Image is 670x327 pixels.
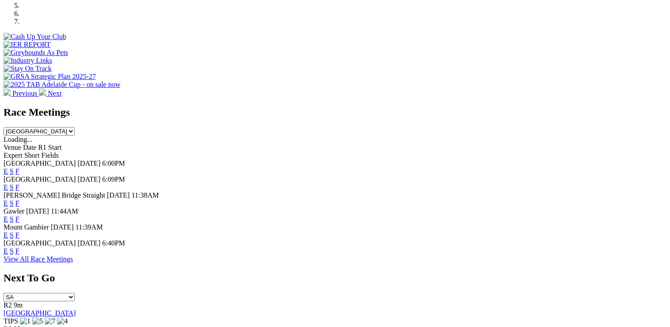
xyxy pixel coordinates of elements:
a: View All Race Meetings [4,255,73,263]
img: Greyhounds As Pets [4,49,68,57]
a: E [4,231,8,239]
a: S [10,183,14,191]
img: 4 [57,317,68,325]
h2: Next To Go [4,272,666,284]
a: [GEOGRAPHIC_DATA] [4,309,76,317]
span: R2 [4,301,12,309]
a: F [15,247,19,255]
span: 11:38AM [132,191,159,199]
a: E [4,183,8,191]
span: Previous [12,90,37,97]
a: E [4,199,8,207]
span: [GEOGRAPHIC_DATA] [4,239,76,247]
a: S [10,215,14,223]
span: [PERSON_NAME] Bridge Straight [4,191,105,199]
span: [DATE] [51,223,74,231]
img: Stay On Track [4,65,51,73]
a: F [15,167,19,175]
a: F [15,183,19,191]
a: E [4,215,8,223]
span: Mount Gambier [4,223,49,231]
a: F [15,199,19,207]
img: IER REPORT [4,41,50,49]
a: Next [39,90,62,97]
a: F [15,215,19,223]
span: R1 Start [38,144,62,151]
span: Next [48,90,62,97]
span: [GEOGRAPHIC_DATA] [4,160,76,167]
span: Gawler [4,207,24,215]
span: 9m [14,301,23,309]
h2: Race Meetings [4,106,666,118]
span: Loading... [4,136,32,143]
a: F [15,231,19,239]
a: E [4,167,8,175]
img: 7 [45,317,55,325]
span: [DATE] [26,207,49,215]
a: S [10,199,14,207]
a: S [10,231,14,239]
span: Date [23,144,36,151]
img: chevron-left-pager-white.svg [4,89,11,96]
span: [GEOGRAPHIC_DATA] [4,175,76,183]
img: chevron-right-pager-white.svg [39,89,46,96]
span: 6:40PM [102,239,125,247]
a: S [10,167,14,175]
a: Previous [4,90,39,97]
span: 6:00PM [102,160,125,167]
img: 2025 TAB Adelaide Cup - on sale now [4,81,120,89]
span: Short [24,152,40,159]
a: E [4,247,8,255]
span: [DATE] [77,175,101,183]
img: Cash Up Your Club [4,33,66,41]
span: TIPS [4,317,18,325]
span: [DATE] [77,160,101,167]
img: GRSA Strategic Plan 2025-27 [4,73,96,81]
span: 6:09PM [102,175,125,183]
span: Fields [41,152,58,159]
span: 11:44AM [51,207,78,215]
span: Venue [4,144,21,151]
a: S [10,247,14,255]
img: Industry Links [4,57,52,65]
span: [DATE] [77,239,101,247]
span: 11:39AM [75,223,103,231]
span: Expert [4,152,23,159]
img: 1 [20,317,31,325]
span: [DATE] [107,191,130,199]
img: 5 [32,317,43,325]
